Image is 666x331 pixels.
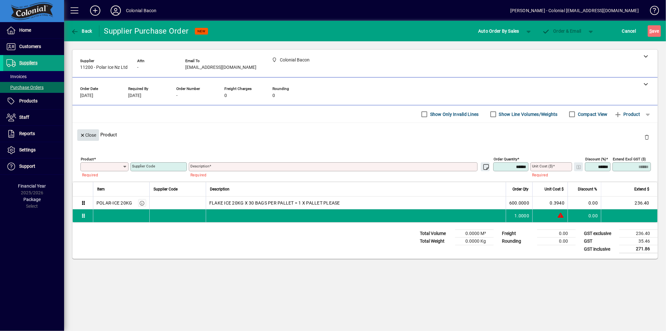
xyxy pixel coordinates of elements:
[622,26,636,36] span: Cancel
[649,28,652,34] span: S
[645,1,658,22] a: Knowledge Base
[619,230,658,238] td: 236.40
[19,60,37,65] span: Suppliers
[224,93,227,98] span: 0
[3,93,64,109] a: Products
[510,5,639,16] div: [PERSON_NAME] - Colonial [EMAIL_ADDRESS][DOMAIN_NAME]
[639,134,654,140] app-page-header-button: Delete
[82,171,123,178] mat-error: Required
[97,186,105,193] span: Item
[537,238,576,245] td: 0.00
[634,186,649,193] span: Extend $
[104,26,189,36] div: Supplier Purchase Order
[498,111,558,117] label: Show Line Volumes/Weights
[23,197,41,202] span: Package
[619,245,658,253] td: 271.86
[649,26,659,36] span: ave
[176,93,178,98] span: -
[3,109,64,125] a: Staff
[19,115,29,120] span: Staff
[539,25,585,37] button: Order & Email
[64,25,99,37] app-page-header-button: Back
[209,200,340,206] span: FLAKE ICE 20KG X 30 BAGS PER PALLET = 1 X PALLET PLEASE
[3,22,64,38] a: Home
[455,238,494,245] td: 0.0000 Kg
[512,186,529,193] span: Order Qty
[455,230,494,238] td: 0.0000 M³
[532,171,567,178] mat-error: Required
[542,28,581,34] span: Order & Email
[69,25,94,37] button: Back
[581,230,619,238] td: GST exclusive
[3,158,64,174] a: Support
[532,197,568,209] td: 0.3940
[272,93,275,98] span: 0
[429,111,479,117] label: Show Only Invalid Lines
[581,245,619,253] td: GST inclusive
[132,164,155,168] mat-label: Supplier Code
[3,82,64,93] a: Purchase Orders
[619,238,658,245] td: 35.46
[532,164,553,168] mat-label: Unit Cost ($)
[3,126,64,142] a: Reports
[506,197,532,209] td: 600.0000
[77,129,99,141] button: Close
[499,238,537,245] td: Rounding
[128,93,141,98] span: [DATE]
[417,230,455,238] td: Total Volume
[72,123,658,146] div: Product
[80,130,96,141] span: Close
[568,209,601,222] td: 0.00
[499,230,537,238] td: Freight
[6,85,44,90] span: Purchase Orders
[648,25,661,37] button: Save
[3,39,64,55] a: Customers
[6,74,27,79] span: Invoices
[96,200,132,206] div: POLAR-ICE 20KG
[85,5,105,16] button: Add
[545,186,564,193] span: Unit Cost $
[80,65,128,70] span: 11200 - Polar Ice Nz Ltd
[601,197,657,209] td: 236.40
[190,164,209,168] mat-label: Description
[620,25,638,37] button: Cancel
[478,26,519,36] span: Auto Order By Sales
[3,142,64,158] a: Settings
[154,186,178,193] span: Supplier Code
[126,5,156,16] div: Colonial Bacon
[613,157,646,161] mat-label: Extend excl GST ($)
[76,132,101,138] app-page-header-button: Close
[3,71,64,82] a: Invoices
[568,197,601,209] td: 0.00
[585,157,606,161] mat-label: Discount (%)
[581,238,619,245] td: GST
[475,25,522,37] button: Auto Order By Sales
[19,147,36,152] span: Settings
[417,238,455,245] td: Total Weight
[81,157,94,161] mat-label: Product
[18,183,46,189] span: Financial Year
[494,157,517,161] mat-label: Order Quantity
[537,230,576,238] td: 0.00
[506,209,532,222] td: 1.0000
[185,65,256,70] span: [EMAIL_ADDRESS][DOMAIN_NAME]
[19,28,31,33] span: Home
[639,129,654,145] button: Delete
[137,65,138,70] span: -
[197,29,205,33] span: NEW
[105,5,126,16] button: Profile
[577,111,608,117] label: Compact View
[19,98,37,103] span: Products
[80,93,93,98] span: [DATE]
[578,186,597,193] span: Discount %
[71,28,92,34] span: Back
[19,131,35,136] span: Reports
[210,186,229,193] span: Description
[19,44,41,49] span: Customers
[19,164,35,169] span: Support
[190,171,486,178] mat-error: Required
